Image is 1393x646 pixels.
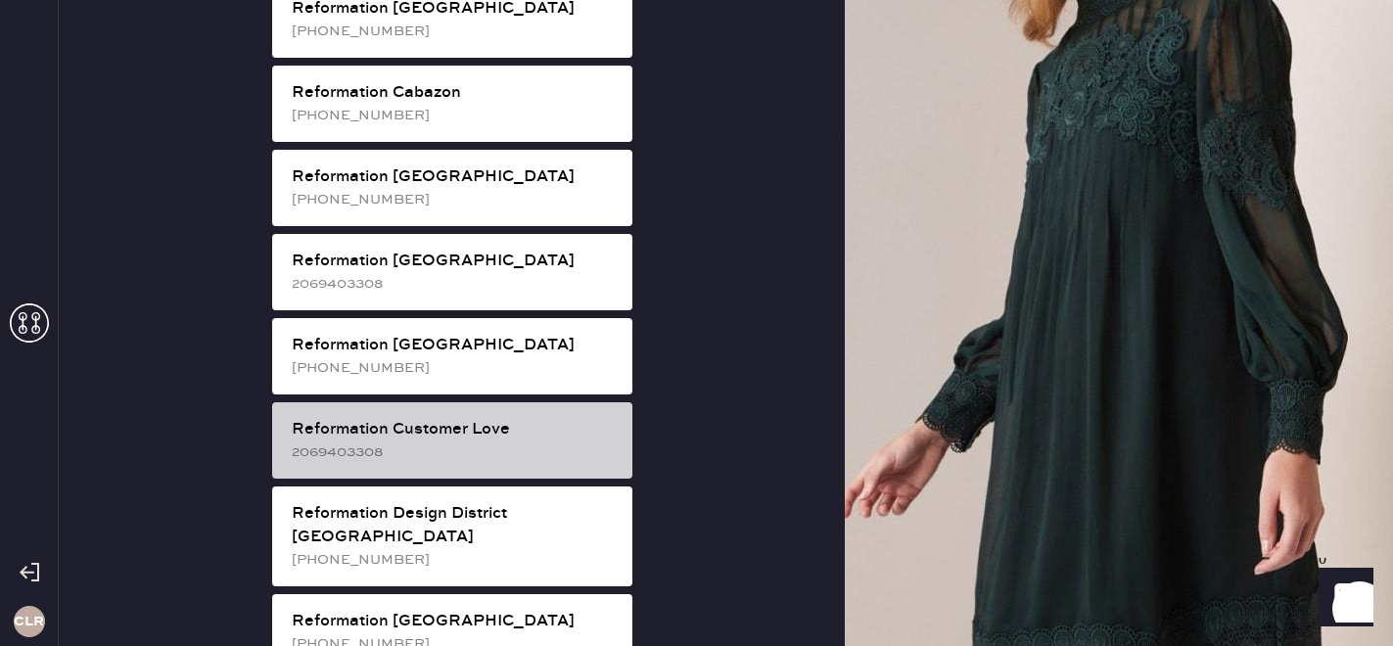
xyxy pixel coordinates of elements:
iframe: Front Chat [1300,558,1384,642]
div: # 89300 [PERSON_NAME] [PERSON_NAME] [EMAIL_ADDRESS][DOMAIN_NAME] [63,218,1326,289]
div: [PHONE_NUMBER] [292,21,617,42]
div: Reformation [GEOGRAPHIC_DATA] [292,334,617,357]
div: Order # 83133 [63,142,1326,165]
th: QTY [1249,318,1326,344]
div: 2069403308 [292,273,617,295]
div: [PHONE_NUMBER] [292,357,617,379]
div: [PHONE_NUMBER] [292,105,617,126]
div: Reformation [GEOGRAPHIC_DATA] [292,165,617,189]
div: Reformation Customer Love [292,418,617,441]
td: 983021 [63,344,185,369]
h3: CLR [14,615,44,628]
div: Reformation [GEOGRAPHIC_DATA] [292,610,617,633]
th: ID [63,318,185,344]
td: 1 [1249,344,1326,369]
div: Packing list [63,118,1326,142]
div: 2069403308 [292,441,617,463]
div: Customer information [63,195,1326,218]
div: [PHONE_NUMBER] [292,549,617,571]
div: Reformation Design District [GEOGRAPHIC_DATA] [292,502,617,549]
td: Basic Strap Dress - Reformation - Aviana Dress Crystalline - Size: 2 [185,344,1248,369]
div: Reformation Cabazon [292,81,617,105]
div: Reformation [GEOGRAPHIC_DATA] [292,250,617,273]
th: Description [185,318,1248,344]
div: [PHONE_NUMBER] [292,189,617,210]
